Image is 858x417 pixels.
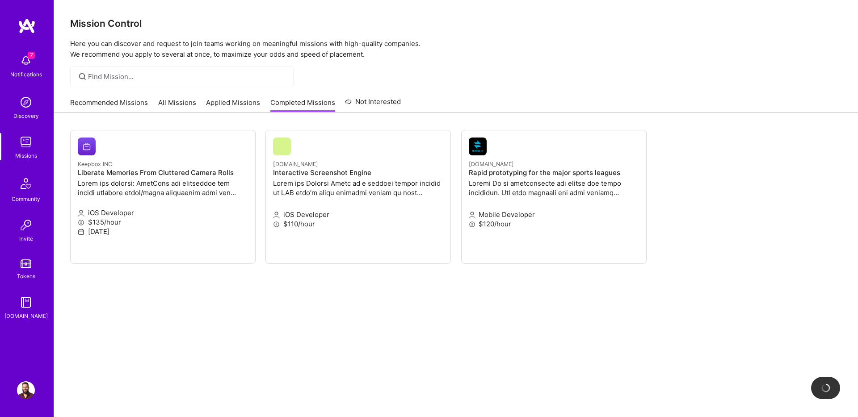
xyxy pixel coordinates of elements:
[77,71,88,82] i: icon SearchGrey
[17,293,35,311] img: guide book
[266,130,450,263] a: pager.xyz company logo[DOMAIN_NAME]Interactive Screenshot EngineLorem ips Dolorsi Ametc ad e sedd...
[273,219,443,229] p: $110/hour
[78,210,84,217] i: icon Applicant
[273,212,280,218] i: icon Applicant
[273,161,318,167] small: [DOMAIN_NAME]
[70,38,842,60] p: Here you can discover and request to join teams working on meaningful missions with high-quality ...
[820,382,832,394] img: loading
[469,212,475,218] i: icon Applicant
[462,130,646,263] a: tempus-ex.com company logo[DOMAIN_NAME]Rapid prototyping for the major sports leaguesLoremi Do si...
[345,96,401,113] a: Not Interested
[273,179,443,197] p: Lorem ips Dolorsi Ametc ad e seddoei tempor incidid ut LAB etdo’m aliqu enimadmi veniam qu nost e...
[206,98,260,113] a: Applied Missions
[273,221,280,228] i: icon MoneyGray
[15,381,37,399] a: User Avatar
[17,216,35,234] img: Invite
[273,210,443,219] p: iOS Developer
[273,138,291,155] img: pager.xyz company logo
[469,219,639,229] p: $120/hour
[70,18,842,29] h3: Mission Control
[13,111,39,121] div: Discovery
[78,219,84,226] i: icon MoneyGray
[71,130,255,263] a: Keepbox INC company logoKeepbox INCLiberate Memories From Cluttered Camera RollsLorem ips dolorsi...
[19,234,33,243] div: Invite
[469,169,639,177] h4: Rapid prototyping for the major sports leagues
[15,151,37,160] div: Missions
[18,18,36,34] img: logo
[12,194,40,204] div: Community
[78,227,248,236] p: [DATE]
[17,52,35,70] img: bell
[158,98,196,113] a: All Missions
[469,138,487,155] img: tempus-ex.com company logo
[270,98,335,113] a: Completed Missions
[78,217,248,227] p: $135/hour
[78,229,84,235] i: icon Calendar
[78,179,248,197] p: Lorem ips dolorsi: AmetCons adi elitseddoe tem incidi utlabore etdol/magna aliquaenim admi ven qu...
[10,70,42,79] div: Notifications
[70,98,148,113] a: Recommended Missions
[78,138,96,155] img: Keepbox INC company logo
[88,72,287,81] input: Find Mission...
[17,381,35,399] img: User Avatar
[469,210,639,219] p: Mobile Developer
[15,173,37,194] img: Community
[21,259,31,268] img: tokens
[28,52,35,59] span: 7
[469,221,475,228] i: icon MoneyGray
[469,161,514,167] small: [DOMAIN_NAME]
[78,161,112,167] small: Keepbox INC
[273,169,443,177] h4: Interactive Screenshot Engine
[469,179,639,197] p: Loremi Do si ametconsecte adi elitse doe tempo incididun. Utl etdo magnaali eni admi veniamq nost...
[78,169,248,177] h4: Liberate Memories From Cluttered Camera Rolls
[4,311,48,321] div: [DOMAIN_NAME]
[17,93,35,111] img: discovery
[78,208,248,217] p: iOS Developer
[17,133,35,151] img: teamwork
[17,271,35,281] div: Tokens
